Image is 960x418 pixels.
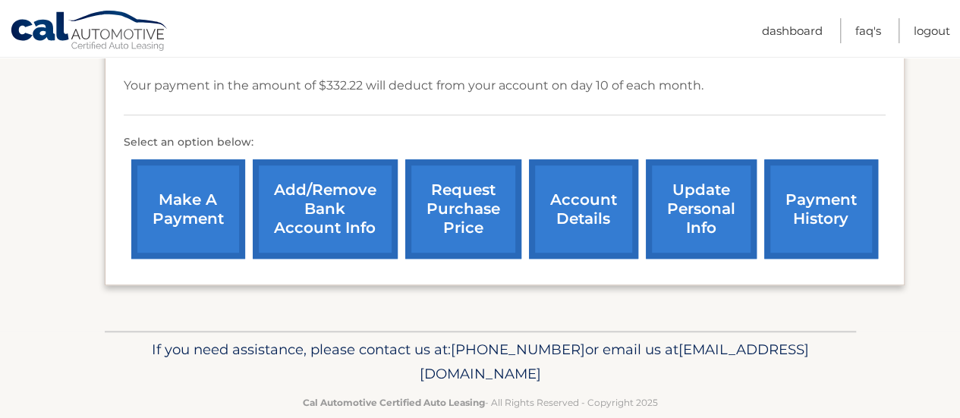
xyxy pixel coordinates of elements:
[529,159,638,259] a: account details
[253,159,398,259] a: Add/Remove bank account info
[762,18,823,43] a: Dashboard
[646,159,757,259] a: update personal info
[303,397,485,408] strong: Cal Automotive Certified Auto Leasing
[451,341,585,358] span: [PHONE_NUMBER]
[855,18,881,43] a: FAQ's
[124,75,703,96] p: Your payment in the amount of $332.22 will deduct from your account on day 10 of each month.
[764,159,878,259] a: payment history
[131,159,245,259] a: make a payment
[115,338,846,386] p: If you need assistance, please contact us at: or email us at
[420,341,809,382] span: [EMAIL_ADDRESS][DOMAIN_NAME]
[124,134,886,152] p: Select an option below:
[405,159,521,259] a: request purchase price
[10,10,169,54] a: Cal Automotive
[914,18,950,43] a: Logout
[115,394,846,410] p: - All Rights Reserved - Copyright 2025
